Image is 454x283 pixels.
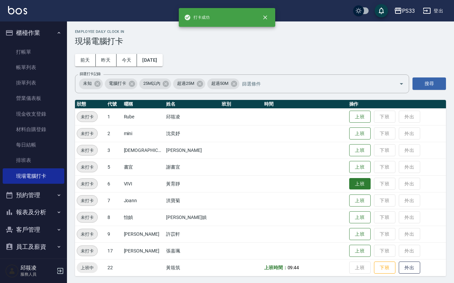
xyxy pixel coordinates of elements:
[396,78,407,89] button: Open
[77,147,97,154] span: 未打卡
[399,262,420,274] button: 外出
[96,54,117,66] button: 昨天
[349,194,371,207] button: 上班
[106,100,122,109] th: 代號
[122,125,165,142] td: mini
[122,142,165,159] td: [DEMOGRAPHIC_DATA][PERSON_NAME]
[164,108,220,125] td: 邱筱凌
[3,137,64,153] a: 每日結帳
[8,6,27,14] img: Logo
[106,259,122,276] td: 22
[5,264,19,278] img: Person
[164,226,220,242] td: 許苡軒
[3,168,64,184] a: 現場電腦打卡
[349,144,371,157] button: 上班
[75,100,106,109] th: 狀態
[349,245,371,257] button: 上班
[3,122,64,137] a: 材料自購登錄
[164,242,220,259] td: 張嘉珮
[3,238,64,256] button: 員工及薪資
[75,54,96,66] button: 前天
[79,80,96,87] span: 未知
[3,24,64,42] button: 櫃檯作業
[3,153,64,168] a: 排班表
[258,10,273,25] button: close
[106,125,122,142] td: 2
[349,211,371,224] button: 上班
[288,265,299,270] span: 09:44
[139,78,171,89] div: 25M以內
[80,71,101,76] label: 篩選打卡記錄
[139,80,164,87] span: 25M以內
[349,161,371,173] button: 上班
[3,75,64,91] a: 掛單列表
[122,175,165,192] td: VIVI
[117,54,137,66] button: 今天
[77,214,97,221] span: 未打卡
[173,78,205,89] div: 超過25M
[122,242,165,259] td: [PERSON_NAME]
[20,271,55,277] p: 服務人員
[3,91,64,106] a: 營業儀表板
[122,100,165,109] th: 暱稱
[3,106,64,122] a: 現金收支登錄
[262,100,348,109] th: 時間
[122,226,165,242] td: [PERSON_NAME]
[164,175,220,192] td: 黃育靜
[106,108,122,125] td: 1
[349,111,371,123] button: 上班
[207,78,239,89] div: 超過50M
[412,77,446,90] button: 搜尋
[105,78,137,89] div: 電腦打卡
[349,228,371,240] button: 上班
[122,209,165,226] td: 怡媜
[106,175,122,192] td: 6
[106,159,122,175] td: 5
[106,142,122,159] td: 3
[3,204,64,221] button: 報表及分析
[20,265,55,271] h5: 邱筱凌
[122,159,165,175] td: 書宜
[207,80,232,87] span: 超過50M
[77,231,97,238] span: 未打卡
[164,159,220,175] td: 謝書宜
[77,164,97,171] span: 未打卡
[164,100,220,109] th: 姓名
[348,100,446,109] th: 操作
[173,80,198,87] span: 超過25M
[77,180,97,187] span: 未打卡
[105,80,130,87] span: 電腦打卡
[77,113,97,120] span: 未打卡
[106,209,122,226] td: 8
[220,100,262,109] th: 班別
[349,178,371,190] button: 上班
[164,259,220,276] td: 黃筱筑
[75,37,446,46] h3: 現場電腦打卡
[3,60,64,75] a: 帳單列表
[3,44,64,60] a: 打帳單
[264,265,288,270] b: 上班時間：
[106,226,122,242] td: 9
[164,125,220,142] td: 沈奕妤
[374,262,395,274] button: 下班
[402,7,415,15] div: PS33
[77,247,97,254] span: 未打卡
[122,108,165,125] td: Rube
[164,192,220,209] td: 洪寶菊
[349,127,371,140] button: 上班
[106,192,122,209] td: 7
[164,142,220,159] td: [PERSON_NAME]
[79,78,103,89] div: 未知
[75,30,446,34] h2: Employee Daily Clock In
[77,197,97,204] span: 未打卡
[3,221,64,238] button: 客戶管理
[77,130,97,137] span: 未打卡
[240,78,387,90] input: 篩選條件
[375,4,388,17] button: save
[137,54,162,66] button: [DATE]
[3,186,64,204] button: 預約管理
[391,4,418,18] button: PS33
[184,14,210,21] span: 打卡成功
[420,5,446,17] button: 登出
[122,192,165,209] td: Joann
